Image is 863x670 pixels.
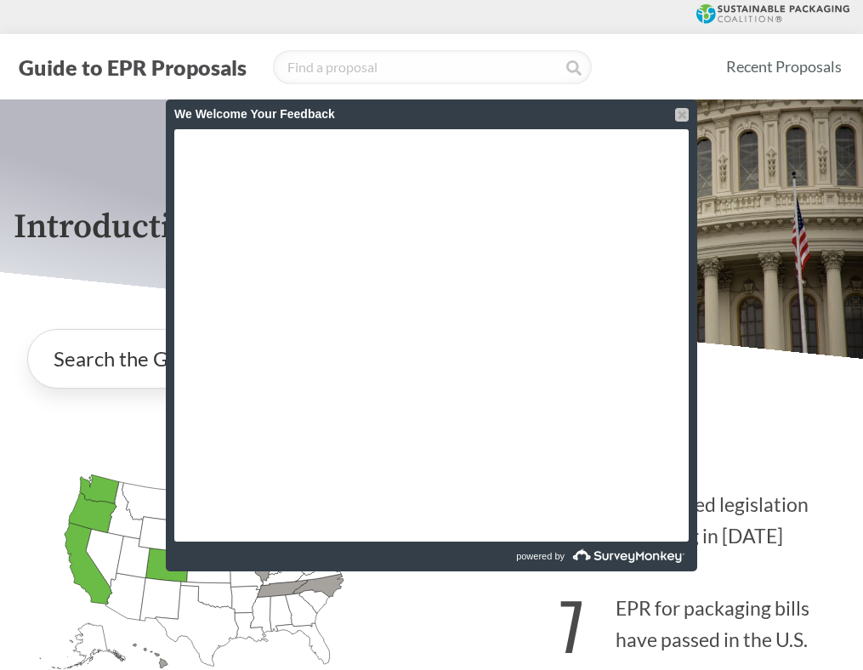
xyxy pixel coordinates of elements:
span: powered by [516,542,565,571]
a: Search the Guide [27,329,233,389]
input: Find a proposal [273,50,592,84]
div: We Welcome Your Feedback [174,99,689,129]
a: powered by [434,542,689,571]
p: Introduction to the Guide for EPR Proposals [14,208,849,247]
button: Guide to EPR Proposals [14,54,252,81]
a: Recent Proposals [718,48,849,86]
